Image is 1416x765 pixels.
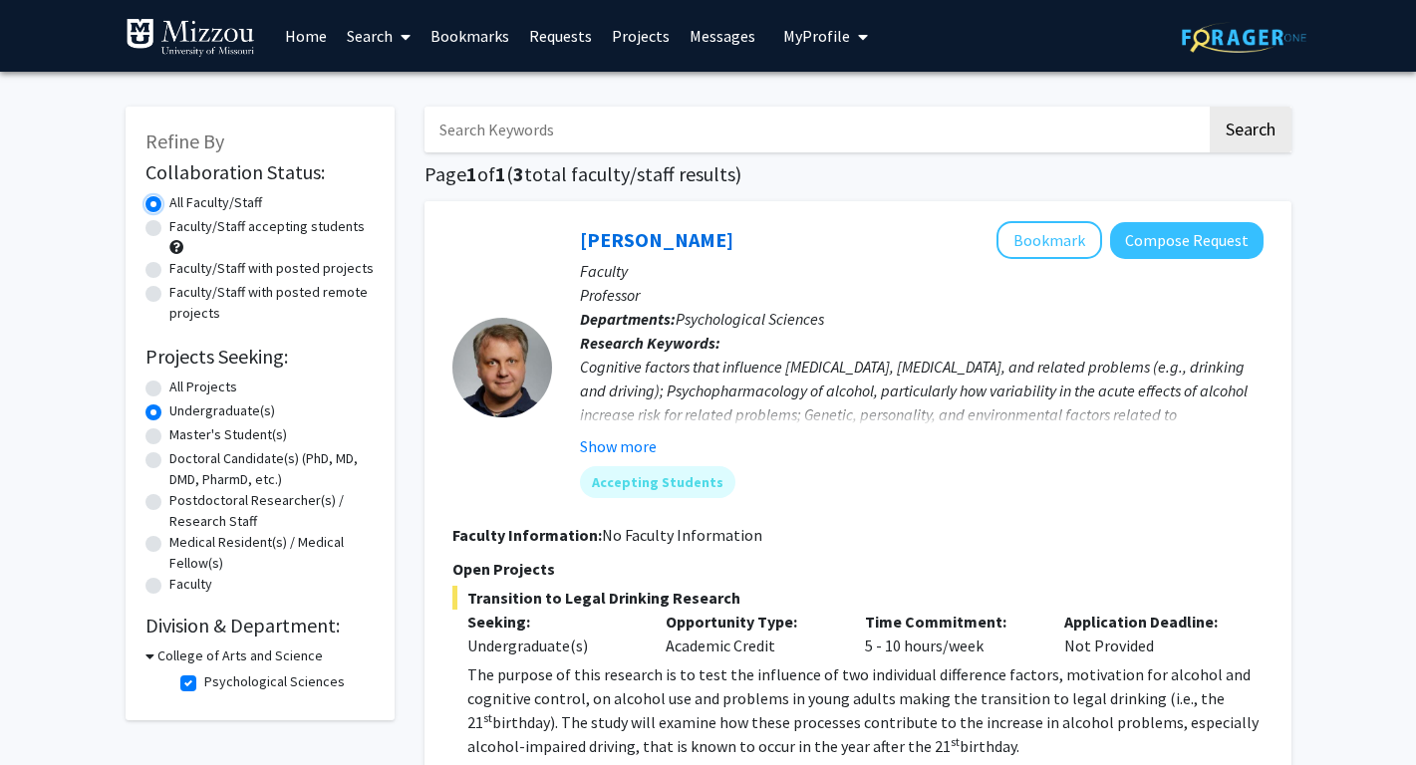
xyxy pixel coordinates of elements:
div: Not Provided [1049,610,1249,657]
span: 3 [513,161,524,186]
sup: st [951,734,960,749]
img: University of Missouri Logo [126,18,255,58]
p: Seeking: [467,610,637,634]
label: Psychological Sciences [204,671,345,692]
label: All Projects [169,377,237,397]
h1: Page of ( total faculty/staff results) [425,162,1291,186]
b: Departments: [580,309,676,329]
button: Compose Request to Denis McCarthy [1110,222,1264,259]
div: Undergraduate(s) [467,634,637,657]
a: Home [275,1,337,71]
div: Cognitive factors that influence [MEDICAL_DATA], [MEDICAL_DATA], and related problems (e.g., drin... [580,355,1264,450]
h2: Projects Seeking: [145,345,375,369]
span: My Profile [783,26,850,46]
a: Messages [680,1,765,71]
p: Time Commitment: [865,610,1034,634]
mat-chip: Accepting Students [580,466,735,498]
a: Bookmarks [421,1,519,71]
span: Psychological Sciences [676,309,824,329]
label: Faculty/Staff with posted remote projects [169,282,375,324]
a: Projects [602,1,680,71]
label: Faculty/Staff with posted projects [169,258,374,279]
h2: Collaboration Status: [145,160,375,184]
div: 5 - 10 hours/week [850,610,1049,657]
label: Doctoral Candidate(s) (PhD, MD, DMD, PharmD, etc.) [169,448,375,490]
iframe: Chat [15,675,85,750]
label: All Faculty/Staff [169,192,262,213]
b: Research Keywords: [580,333,720,353]
label: Medical Resident(s) / Medical Fellow(s) [169,532,375,574]
h3: College of Arts and Science [157,645,323,666]
span: 1 [466,161,477,186]
span: birthday. [960,736,1019,756]
button: Add Denis McCarthy to Bookmarks [996,221,1102,259]
a: [PERSON_NAME] [580,227,733,252]
span: Refine By [145,128,224,153]
p: Faculty [580,259,1264,283]
a: Search [337,1,421,71]
p: Professor [580,283,1264,307]
label: Faculty [169,574,212,595]
label: Undergraduate(s) [169,400,275,421]
img: ForagerOne Logo [1182,22,1306,53]
span: 1 [495,161,506,186]
sup: st [483,710,492,725]
label: Master's Student(s) [169,424,287,445]
div: Academic Credit [651,610,850,657]
p: Application Deadline: [1064,610,1234,634]
span: birthday). The study will examine how these processes contribute to the increase in alcohol probl... [467,712,1259,756]
button: Search [1210,107,1291,152]
b: Faculty Information: [452,525,602,545]
button: Show more [580,434,657,458]
a: Requests [519,1,602,71]
label: Postdoctoral Researcher(s) / Research Staff [169,490,375,532]
p: Open Projects [452,557,1264,581]
input: Search Keywords [425,107,1207,152]
span: Transition to Legal Drinking Research [452,586,1264,610]
p: Opportunity Type: [666,610,835,634]
h2: Division & Department: [145,614,375,637]
span: The purpose of this research is to test the influence of two individual difference factors, motiv... [467,664,1251,732]
span: No Faculty Information [602,525,762,545]
label: Faculty/Staff accepting students [169,216,365,237]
